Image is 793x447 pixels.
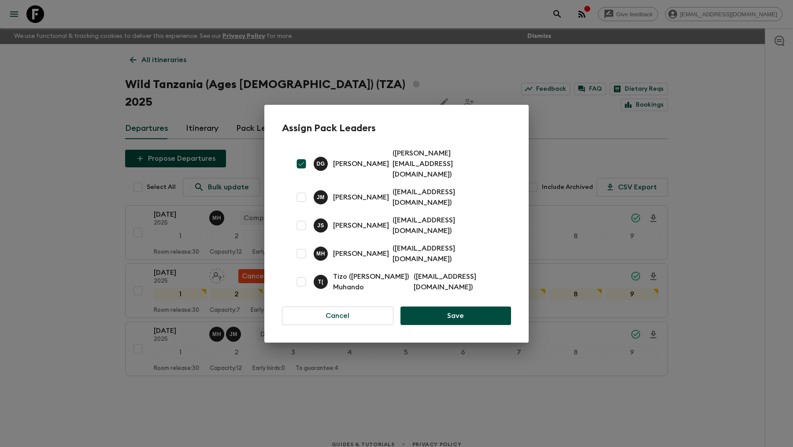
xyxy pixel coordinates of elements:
p: ( [EMAIL_ADDRESS][DOMAIN_NAME] ) [393,243,500,264]
p: ( [PERSON_NAME][EMAIL_ADDRESS][DOMAIN_NAME] ) [393,148,500,180]
p: J S [317,222,324,229]
p: J M [317,194,325,201]
p: [PERSON_NAME] [333,159,389,169]
p: D G [316,160,325,167]
button: Cancel [282,307,393,325]
p: [PERSON_NAME] [333,248,389,259]
p: [PERSON_NAME] [333,220,389,231]
p: ( [EMAIL_ADDRESS][DOMAIN_NAME] ) [393,187,500,208]
p: [PERSON_NAME] [333,192,389,203]
h2: Assign Pack Leaders [282,122,511,134]
p: Tizo ([PERSON_NAME]) Muhando [333,271,410,292]
p: ( [EMAIL_ADDRESS][DOMAIN_NAME] ) [414,271,500,292]
p: T ( [318,278,324,285]
p: ( [EMAIL_ADDRESS][DOMAIN_NAME] ) [393,215,500,236]
p: M H [316,250,325,257]
button: Save [400,307,511,325]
